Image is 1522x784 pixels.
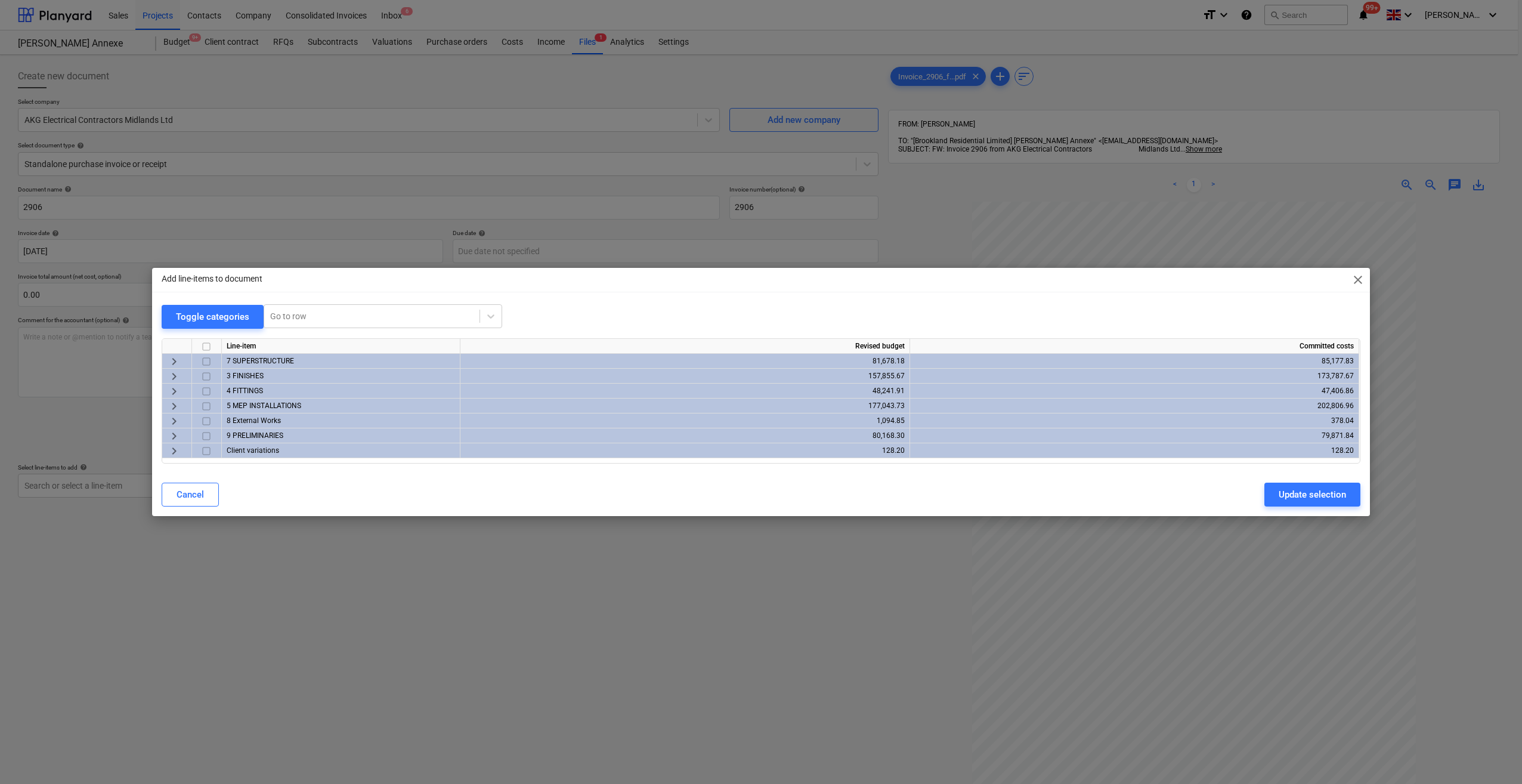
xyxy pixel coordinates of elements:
div: Committed costs [910,339,1359,354]
div: 128.20 [915,443,1354,458]
iframe: Chat Widget [1462,727,1522,784]
div: 80,168.30 [465,428,905,443]
span: 7 SUPERSTRUCTURE [227,357,294,365]
button: Cancel [162,483,219,507]
p: Add line-items to document [162,273,262,285]
span: keyboard_arrow_right [167,414,181,428]
span: keyboard_arrow_right [167,444,181,458]
span: 5 MEP INSTALLATIONS [227,402,301,410]
span: keyboard_arrow_right [167,384,181,399]
div: 79,871.84 [915,428,1354,443]
div: 202,806.96 [915,399,1354,413]
div: 1,094.85 [465,413,905,428]
button: Toggle categories [162,305,264,329]
div: 81,678.18 [465,354,905,369]
div: Revised budget [460,339,910,354]
span: keyboard_arrow_right [167,429,181,443]
div: Update selection [1279,487,1346,502]
span: close [1351,273,1365,287]
button: Update selection [1264,483,1360,507]
div: Cancel [177,487,204,502]
div: 128.20 [465,443,905,458]
div: 378.04 [915,413,1354,428]
div: 157,855.67 [465,369,905,384]
span: keyboard_arrow_right [167,399,181,413]
div: 47,406.86 [915,384,1354,399]
span: 9 PRELIMINARIES [227,431,283,440]
div: 85,177.83 [915,354,1354,369]
div: 177,043.73 [465,399,905,413]
div: 173,787.67 [915,369,1354,384]
span: 3 FINISHES [227,372,264,380]
div: 48,241.91 [465,384,905,399]
span: keyboard_arrow_right [167,354,181,369]
span: 4 FITTINGS [227,387,263,395]
span: 8 External Works [227,416,281,425]
span: keyboard_arrow_right [167,369,181,384]
span: Client variations [227,446,279,455]
div: Line-item [222,339,460,354]
div: Toggle categories [176,309,249,325]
